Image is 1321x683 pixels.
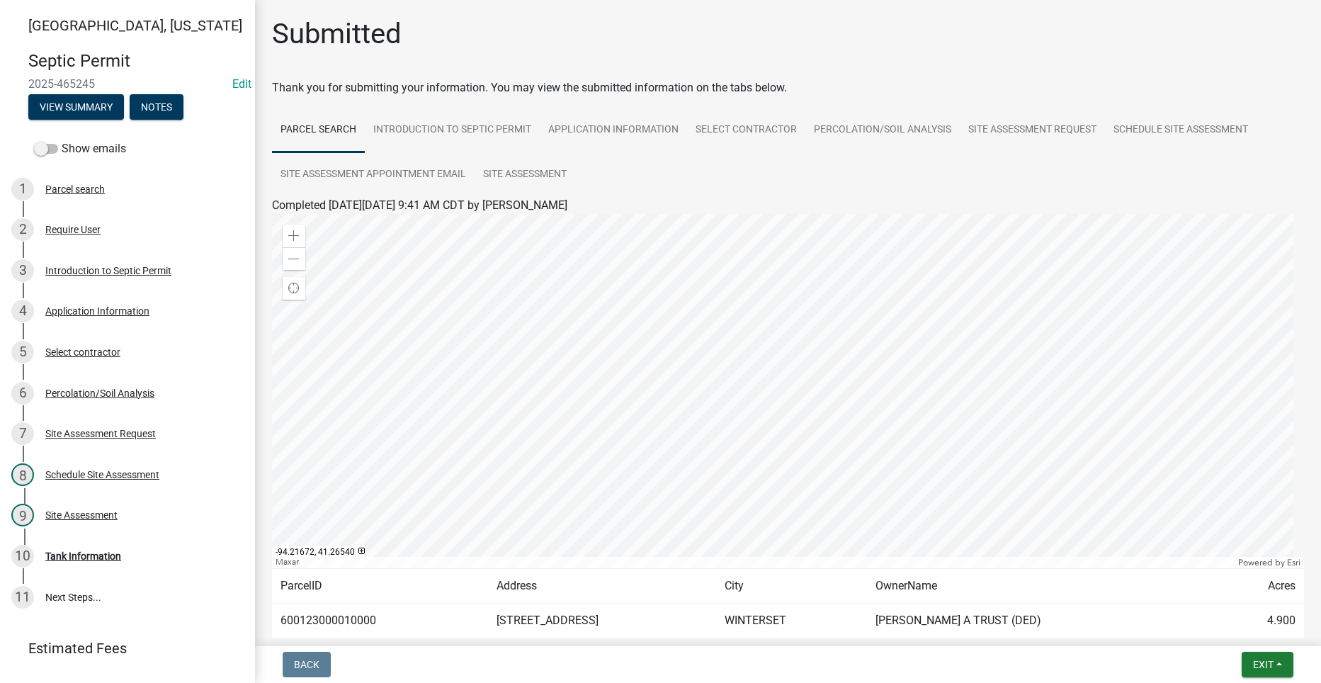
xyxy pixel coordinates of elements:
td: [STREET_ADDRESS] [488,604,716,638]
div: Zoom in [283,225,305,247]
div: Schedule Site Assessment [45,470,159,480]
div: Application Information [45,306,149,316]
td: 4.900 [1217,604,1304,638]
div: 2 [11,218,34,241]
a: Estimated Fees [11,634,232,662]
td: Acres [1217,569,1304,604]
div: 9 [11,504,34,526]
a: Esri [1287,558,1300,568]
div: 3 [11,259,34,282]
div: 11 [11,586,34,609]
div: Introduction to Septic Permit [45,266,171,276]
div: Thank you for submitting your information. You may view the submitted information on the tabs below. [272,79,1304,96]
wm-modal-confirm: Notes [130,102,183,113]
div: 8 [11,463,34,486]
div: 10 [11,545,34,568]
a: Site Assessment Appointment Email [272,152,475,198]
div: Parcel search [45,184,105,194]
button: Back [283,652,331,677]
div: 4 [11,300,34,322]
div: 1 [11,178,34,201]
a: Site Assessment [475,152,575,198]
td: Address [488,569,716,604]
wm-modal-confirm: Summary [28,102,124,113]
span: Exit [1253,659,1274,670]
a: Schedule Site Assessment [1105,108,1257,153]
div: Maxar [272,557,1235,568]
div: Zoom out [283,247,305,270]
div: Site Assessment [45,510,118,520]
span: Back [294,659,319,670]
span: 2025-465245 [28,77,227,91]
div: Site Assessment Request [45,429,156,439]
a: Site Assessment Request [960,108,1105,153]
span: [GEOGRAPHIC_DATA], [US_STATE] [28,17,242,34]
td: WINTERSET [716,604,867,638]
td: [PERSON_NAME] A TRUST (DED) [867,604,1218,638]
div: 5 [11,341,34,363]
div: Select contractor [45,347,120,357]
label: Show emails [34,140,126,157]
h4: Septic Permit [28,51,244,72]
div: Find my location [283,277,305,300]
div: Percolation/Soil Analysis [45,388,154,398]
div: Powered by [1235,557,1304,568]
wm-modal-confirm: Edit Application Number [232,77,251,91]
a: Application Information [540,108,687,153]
a: Parcel search [272,108,365,153]
div: 6 [11,382,34,405]
h1: Submitted [272,17,402,51]
button: Notes [130,94,183,120]
button: View Summary [28,94,124,120]
td: City [716,569,867,604]
td: 600123000010000 [272,604,488,638]
a: Percolation/Soil Analysis [805,108,960,153]
a: Edit [232,77,251,91]
button: Exit [1242,652,1293,677]
td: ParcelID [272,569,488,604]
td: OwnerName [867,569,1218,604]
a: Select contractor [687,108,805,153]
div: 7 [11,422,34,445]
span: Completed [DATE][DATE] 9:41 AM CDT by [PERSON_NAME] [272,198,567,212]
a: Introduction to Septic Permit [365,108,540,153]
div: Tank Information [45,551,121,561]
div: Require User [45,225,101,235]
